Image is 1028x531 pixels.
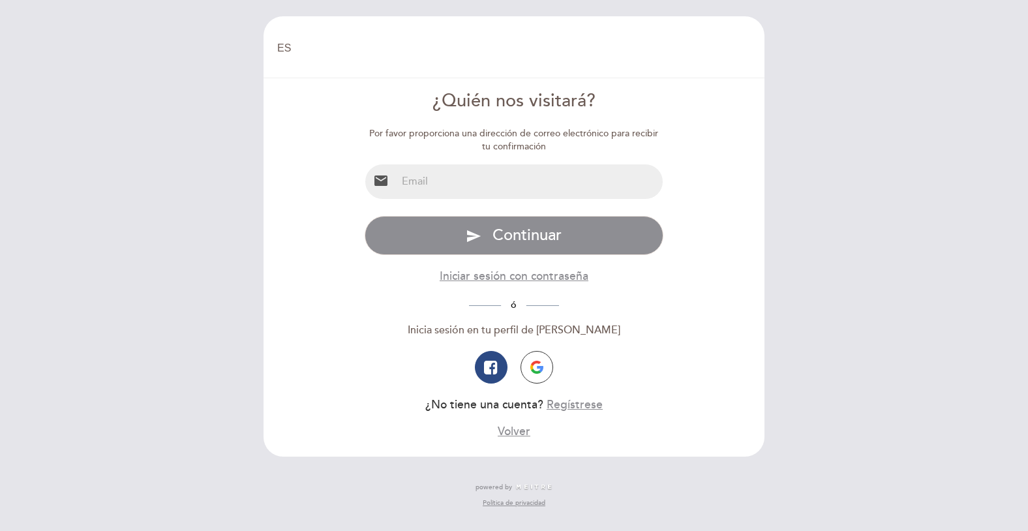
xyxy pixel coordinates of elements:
[365,127,664,153] div: Por favor proporciona una dirección de correo electrónico para recibir tu confirmación
[498,423,530,440] button: Volver
[547,397,603,413] button: Regístrese
[365,323,664,338] div: Inicia sesión en tu perfil de [PERSON_NAME]
[373,173,389,189] i: email
[365,89,664,114] div: ¿Quién nos visitará?
[492,226,562,245] span: Continuar
[440,268,588,284] button: Iniciar sesión con contraseña
[501,299,526,311] span: ó
[425,398,543,412] span: ¿No tiene una cuenta?
[483,498,545,508] a: Política de privacidad
[476,483,552,492] a: powered by
[476,483,512,492] span: powered by
[530,361,543,374] img: icon-google.png
[515,484,552,491] img: MEITRE
[466,228,481,244] i: send
[365,216,664,255] button: send Continuar
[397,164,663,199] input: Email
